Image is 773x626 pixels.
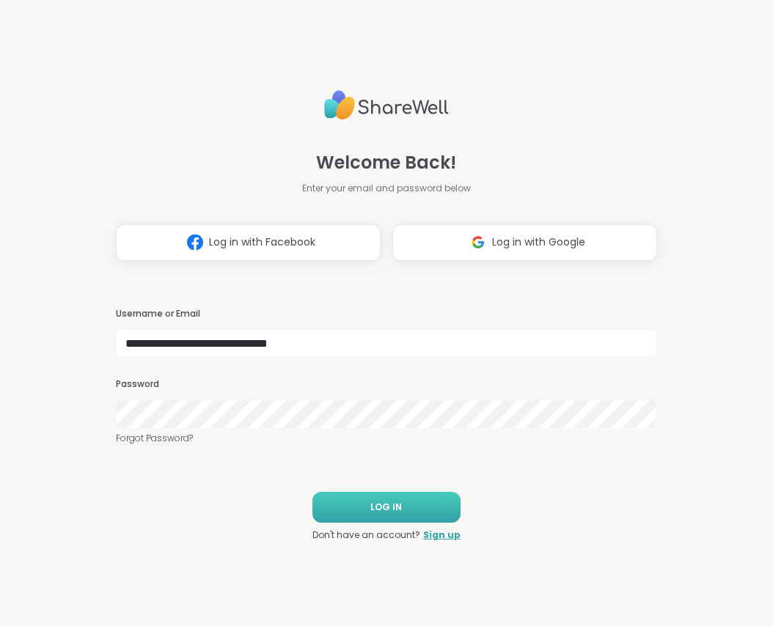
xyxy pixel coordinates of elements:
[116,308,657,320] h3: Username or Email
[324,84,449,126] img: ShareWell Logo
[116,378,657,391] h3: Password
[116,224,381,261] button: Log in with Facebook
[316,150,456,176] span: Welcome Back!
[181,229,209,256] img: ShareWell Logomark
[209,235,315,250] span: Log in with Facebook
[302,182,471,195] span: Enter your email and password below
[116,432,657,445] a: Forgot Password?
[370,501,402,514] span: LOG IN
[492,235,585,250] span: Log in with Google
[312,529,420,542] span: Don't have an account?
[392,224,657,261] button: Log in with Google
[312,492,461,523] button: LOG IN
[423,529,461,542] a: Sign up
[464,229,492,256] img: ShareWell Logomark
